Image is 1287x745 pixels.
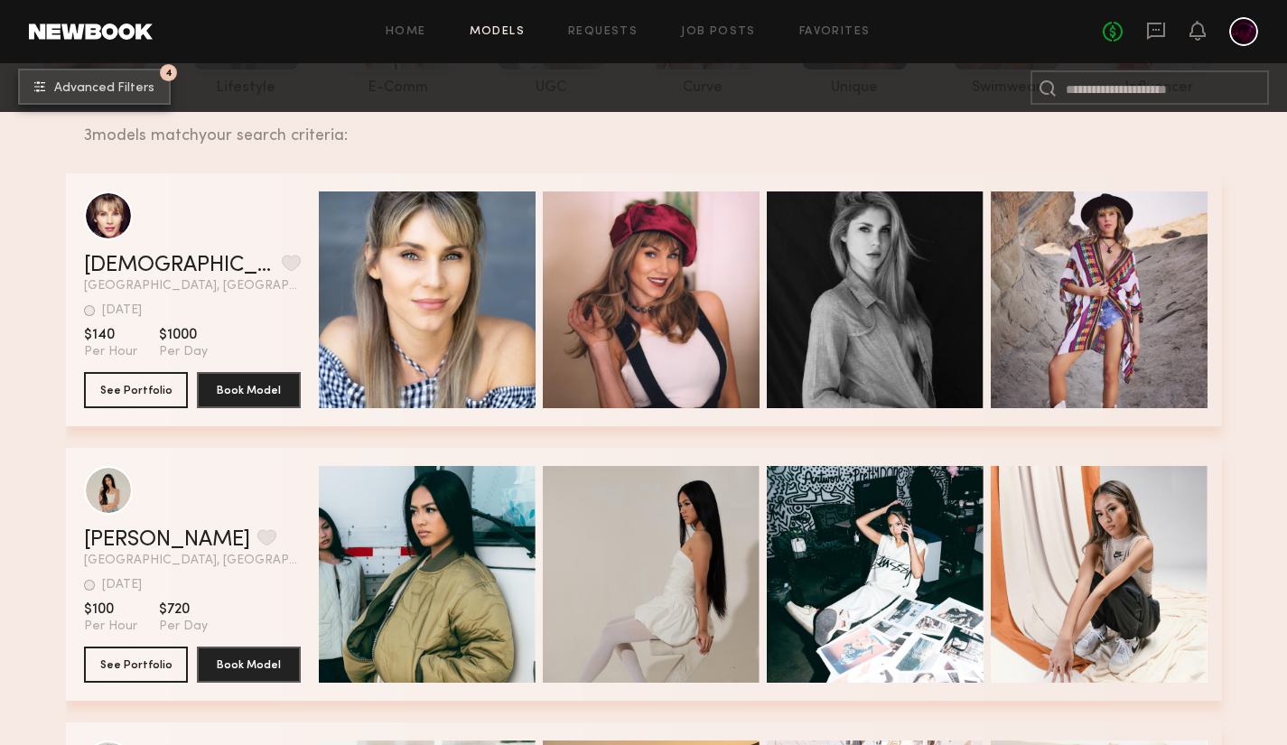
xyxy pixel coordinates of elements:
a: [DEMOGRAPHIC_DATA][PERSON_NAME] [84,255,275,276]
a: [PERSON_NAME] [84,529,250,551]
div: [DATE] [102,579,142,591]
a: Requests [568,26,638,38]
span: Per Day [159,344,208,360]
button: See Portfolio [84,372,188,408]
div: [DATE] [102,304,142,317]
button: See Portfolio [84,647,188,683]
a: Models [470,26,525,38]
a: Home [386,26,426,38]
span: $100 [84,601,137,619]
a: Favorites [799,26,871,38]
span: Per Day [159,619,208,635]
div: 3 models match your search criteria: [84,107,1208,144]
button: Book Model [197,647,301,683]
span: Per Hour [84,619,137,635]
span: 4 [165,69,173,77]
span: [GEOGRAPHIC_DATA], [GEOGRAPHIC_DATA] [84,280,301,293]
span: $720 [159,601,208,619]
button: Book Model [197,372,301,408]
button: 4Advanced Filters [18,69,171,105]
span: Per Hour [84,344,137,360]
span: Advanced Filters [54,82,154,95]
span: [GEOGRAPHIC_DATA], [GEOGRAPHIC_DATA] [84,554,301,567]
span: $1000 [159,326,208,344]
span: $140 [84,326,137,344]
a: Job Posts [681,26,756,38]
